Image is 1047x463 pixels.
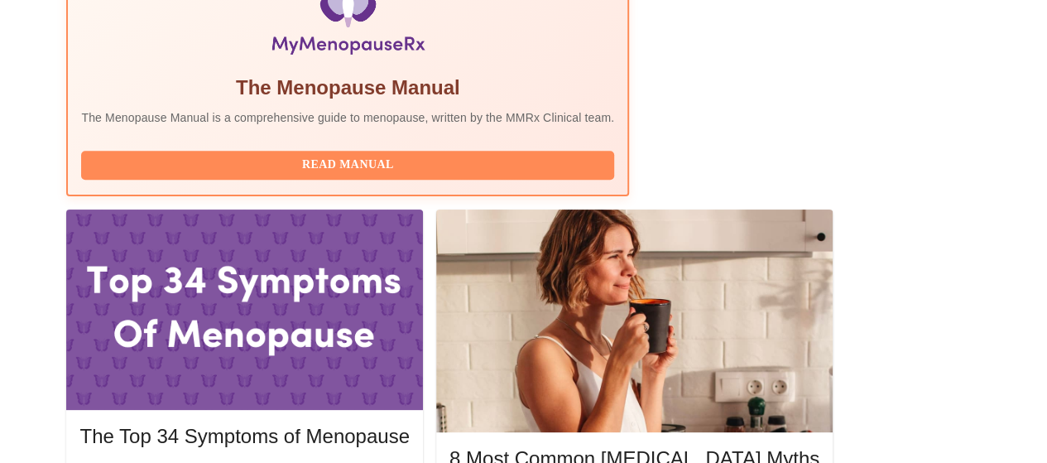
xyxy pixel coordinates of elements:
p: The Menopause Manual is a comprehensive guide to menopause, written by the MMRx Clinical team. [81,109,614,126]
button: Read Manual [81,151,614,180]
h5: The Menopause Manual [81,75,614,101]
span: Read Manual [98,155,598,176]
h5: The Top 34 Symptoms of Menopause [79,423,409,450]
a: Read Manual [81,157,618,171]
